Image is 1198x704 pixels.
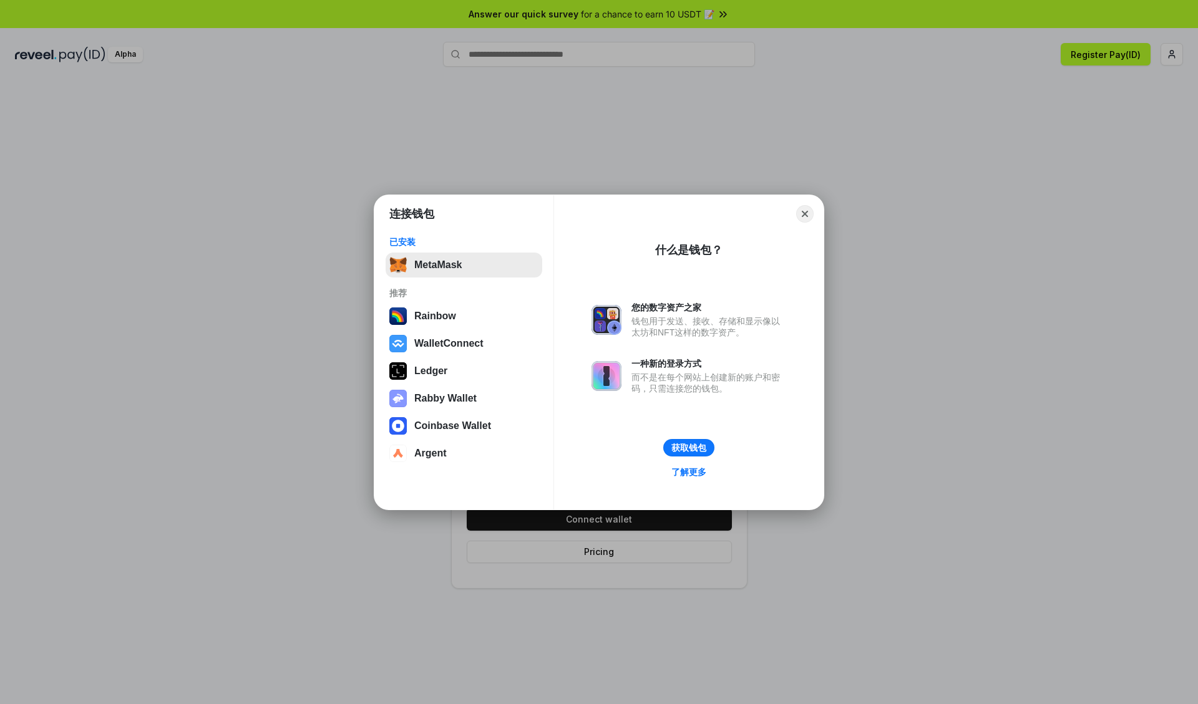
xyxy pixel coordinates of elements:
[414,448,447,459] div: Argent
[414,259,462,271] div: MetaMask
[386,413,542,438] button: Coinbase Wallet
[386,331,542,356] button: WalletConnect
[386,359,542,383] button: Ledger
[389,390,407,407] img: svg+xml,%3Csvg%20xmlns%3D%22http%3A%2F%2Fwww.w3.org%2F2000%2Fsvg%22%20fill%3D%22none%22%20viewBox...
[414,338,484,349] div: WalletConnect
[389,417,407,435] img: svg+xml,%3Csvg%20width%3D%2228%22%20height%3D%2228%22%20viewBox%3D%220%200%2028%2028%22%20fill%3D...
[663,439,714,456] button: 获取钱包
[631,302,786,313] div: 您的数字资产之家
[386,386,542,411] button: Rabby Wallet
[592,305,621,335] img: svg+xml,%3Csvg%20xmlns%3D%22http%3A%2F%2Fwww.w3.org%2F2000%2Fsvg%22%20fill%3D%22none%22%20viewBox...
[631,358,786,369] div: 一种新的登录方式
[655,243,723,258] div: 什么是钱包？
[389,335,407,352] img: svg+xml,%3Csvg%20width%3D%2228%22%20height%3D%2228%22%20viewBox%3D%220%200%2028%2028%22%20fill%3D...
[389,362,407,380] img: svg+xml,%3Csvg%20xmlns%3D%22http%3A%2F%2Fwww.w3.org%2F2000%2Fsvg%22%20width%3D%2228%22%20height%3...
[386,253,542,277] button: MetaMask
[389,206,434,221] h1: 连接钱包
[631,372,786,394] div: 而不是在每个网站上创建新的账户和密码，只需连接您的钱包。
[414,393,477,404] div: Rabby Wallet
[389,307,407,325] img: svg+xml,%3Csvg%20width%3D%22120%22%20height%3D%22120%22%20viewBox%3D%220%200%20120%20120%22%20fil...
[389,256,407,274] img: svg+xml,%3Csvg%20fill%3D%22none%22%20height%3D%2233%22%20viewBox%3D%220%200%2035%2033%22%20width%...
[386,441,542,466] button: Argent
[592,361,621,391] img: svg+xml,%3Csvg%20xmlns%3D%22http%3A%2F%2Fwww.w3.org%2F2000%2Fsvg%22%20fill%3D%22none%22%20viewBox...
[389,236,538,248] div: 已安装
[389,445,407,462] img: svg+xml,%3Csvg%20width%3D%2228%22%20height%3D%2228%22%20viewBox%3D%220%200%2028%2028%22%20fill%3D...
[796,205,814,223] button: Close
[389,287,538,299] div: 推荐
[386,304,542,329] button: Rainbow
[414,420,491,432] div: Coinbase Wallet
[664,464,714,480] a: 了解更多
[671,442,706,453] div: 获取钱包
[414,365,447,377] div: Ledger
[631,316,786,338] div: 钱包用于发送、接收、存储和显示像以太坊和NFT这样的数字资产。
[671,466,706,478] div: 了解更多
[414,311,456,322] div: Rainbow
